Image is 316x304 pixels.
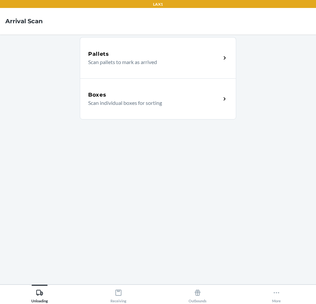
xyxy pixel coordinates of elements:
p: LAX1 [153,1,163,7]
div: More [272,286,281,303]
a: BoxesScan individual boxes for sorting [80,78,236,119]
a: PalletsScan pallets to mark as arrived [80,37,236,78]
p: Scan individual boxes for sorting [88,99,216,107]
p: Scan pallets to mark as arrived [88,58,216,66]
h5: Boxes [88,91,106,99]
h5: Pallets [88,50,109,58]
div: Receiving [110,286,126,303]
div: Outbounds [189,286,207,303]
h4: Arrival Scan [5,17,43,26]
button: Outbounds [158,285,237,303]
div: Unloading [31,286,48,303]
button: Receiving [79,285,158,303]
